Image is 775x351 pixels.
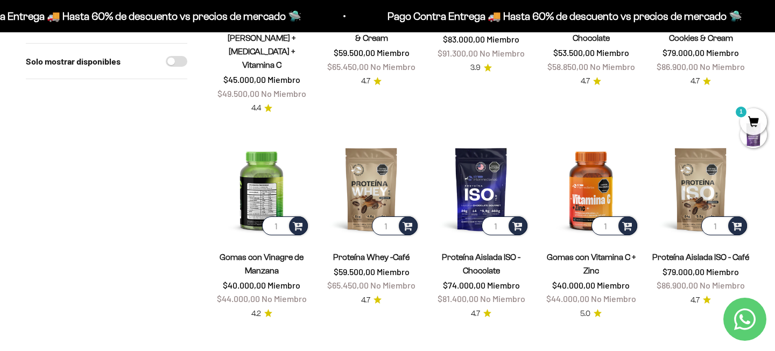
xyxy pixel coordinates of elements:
span: No Miembro [480,293,525,304]
span: $40.000,00 [223,280,266,290]
a: Proteína Aislada ISO - Café [652,252,749,262]
span: 5.0 [580,308,590,320]
a: Proteína Aislada ISO - Chocolate [442,252,520,275]
p: Pago Contra Entrega 🚚 Hasta 60% de descuento vs precios de mercado 🛸 [386,8,741,25]
span: Miembro [706,47,739,58]
span: Miembro [596,47,629,58]
span: $83.000,00 [443,34,485,44]
span: No Miembro [370,61,415,72]
span: No Miembro [370,280,415,290]
span: 4.7 [361,294,370,306]
span: $74.000,00 [443,280,485,290]
span: Miembro [377,47,410,58]
span: No Miembro [590,61,635,72]
a: 4.74.7 de 5.0 estrellas [361,294,382,306]
span: $53.500,00 [553,47,595,58]
span: $45.000,00 [223,74,266,85]
span: $81.400,00 [438,293,478,304]
span: 4.7 [471,308,480,320]
span: $44.000,00 [217,293,260,304]
span: 4.7 [581,75,590,87]
a: 4.74.7 de 5.0 estrellas [691,294,711,306]
span: 4.2 [251,308,261,320]
span: No Miembro [261,88,306,99]
a: 4.24.2 de 5.0 estrellas [251,308,272,320]
span: Miembro [706,266,739,277]
span: No Miembro [262,293,307,304]
span: Miembro [487,280,520,290]
span: $49.500,00 [217,88,259,99]
span: $59.500,00 [334,47,375,58]
span: $44.000,00 [546,293,589,304]
span: 4.7 [361,75,370,87]
span: $40.000,00 [552,280,595,290]
a: 1 [740,117,767,129]
label: Solo mostrar disponibles [26,54,121,68]
span: No Miembro [700,280,745,290]
span: $79.000,00 [663,266,704,277]
a: 4.74.7 de 5.0 estrellas [471,308,491,320]
span: 4.7 [691,75,700,87]
a: 3.93.9 de 5.0 estrellas [470,62,492,74]
img: Gomas con Vinagre de Manzana [213,141,310,237]
span: Miembro [377,266,410,277]
span: No Miembro [591,293,636,304]
span: No Miembro [480,48,525,58]
span: 3.9 [470,62,481,74]
span: Miembro [267,280,300,290]
a: 4.74.7 de 5.0 estrellas [361,75,382,87]
span: Miembro [267,74,300,85]
span: $86.900,00 [657,280,698,290]
span: $59.500,00 [334,266,375,277]
mark: 1 [735,106,748,118]
a: 4.74.7 de 5.0 estrellas [581,75,601,87]
span: $58.850,00 [547,61,588,72]
span: $79.000,00 [663,47,704,58]
a: 5.05.0 de 5.0 estrellas [580,308,602,320]
span: $86.900,00 [657,61,698,72]
span: 4.7 [691,294,700,306]
a: Gomas con Vitamina C + Zinc [547,252,636,275]
span: Miembro [487,34,519,44]
span: Miembro [597,280,630,290]
span: $91.300,00 [438,48,478,58]
a: Gomas con Vinagre de Manzana [220,252,304,275]
span: $65.450,00 [327,280,369,290]
a: Proteína Whey -Café [333,252,410,262]
a: 4.44.4 de 5.0 estrellas [251,102,272,114]
a: 4.74.7 de 5.0 estrellas [691,75,711,87]
span: $65.450,00 [327,61,369,72]
span: No Miembro [700,61,745,72]
span: 4.4 [251,102,261,114]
